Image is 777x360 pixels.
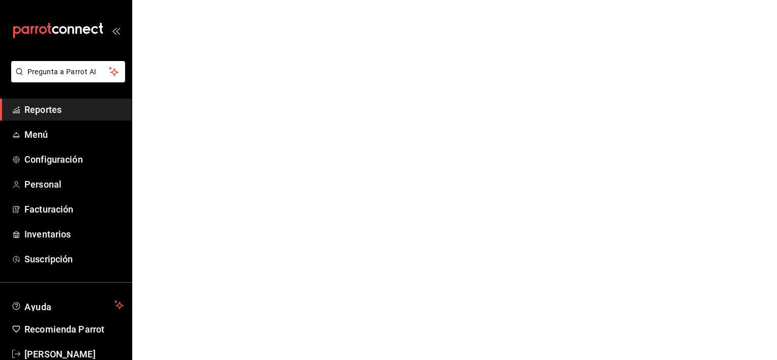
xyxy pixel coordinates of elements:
[7,74,125,84] a: Pregunta a Parrot AI
[24,202,124,216] span: Facturación
[24,322,124,336] span: Recomienda Parrot
[24,227,124,241] span: Inventarios
[112,26,120,35] button: open_drawer_menu
[11,61,125,82] button: Pregunta a Parrot AI
[24,299,110,311] span: Ayuda
[27,67,109,77] span: Pregunta a Parrot AI
[24,252,124,266] span: Suscripción
[24,128,124,141] span: Menú
[24,177,124,191] span: Personal
[24,103,124,116] span: Reportes
[24,153,124,166] span: Configuración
